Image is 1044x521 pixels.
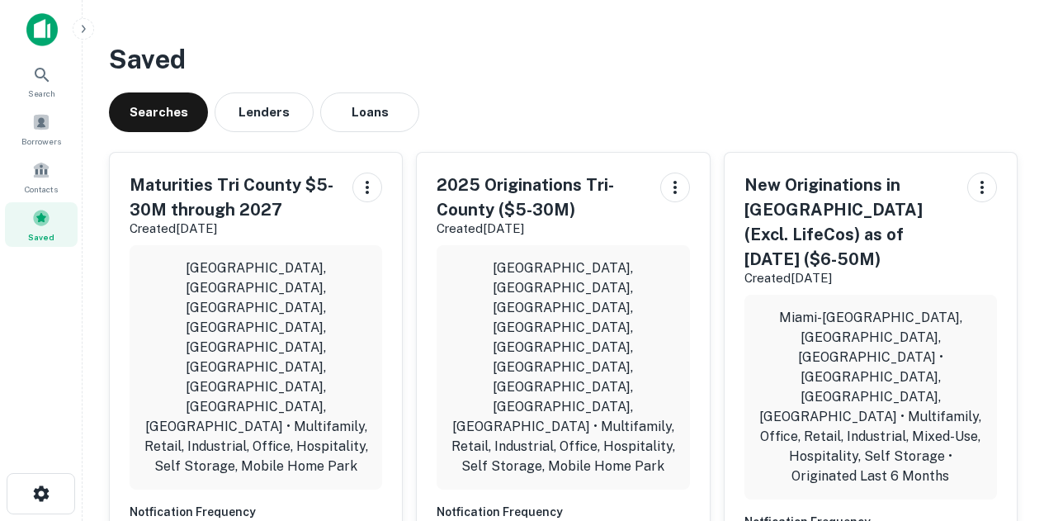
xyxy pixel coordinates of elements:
span: Search [28,87,55,100]
img: capitalize-icon.png [26,13,58,46]
p: Miami-[GEOGRAPHIC_DATA], [GEOGRAPHIC_DATA], [GEOGRAPHIC_DATA] • [GEOGRAPHIC_DATA], [GEOGRAPHIC_DA... [758,308,984,486]
h3: Saved [109,40,1018,79]
h5: 2025 Originations Tri-County ($5-30M) [437,173,646,222]
p: [GEOGRAPHIC_DATA], [GEOGRAPHIC_DATA], [GEOGRAPHIC_DATA], [GEOGRAPHIC_DATA], [GEOGRAPHIC_DATA], [G... [450,258,676,476]
a: Search [5,59,78,103]
a: Contacts [5,154,78,199]
span: Saved [28,230,54,244]
button: Lenders [215,92,314,132]
span: Borrowers [21,135,61,148]
h5: Maturities Tri County $5-30M through 2027 [130,173,339,222]
p: Created [DATE] [437,219,646,239]
p: Created [DATE] [130,219,339,239]
span: Contacts [25,182,58,196]
p: [GEOGRAPHIC_DATA], [GEOGRAPHIC_DATA], [GEOGRAPHIC_DATA], [GEOGRAPHIC_DATA], [GEOGRAPHIC_DATA], [G... [143,258,369,476]
a: Saved [5,202,78,247]
p: Created [DATE] [744,268,954,288]
button: Loans [320,92,419,132]
h6: Notfication Frequency [437,503,689,521]
button: Searches [109,92,208,132]
h6: Notfication Frequency [130,503,382,521]
h5: New Originations in [GEOGRAPHIC_DATA] (Excl. LifeCos) as of [DATE] ($6-50M) [744,173,954,272]
a: Borrowers [5,107,78,151]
